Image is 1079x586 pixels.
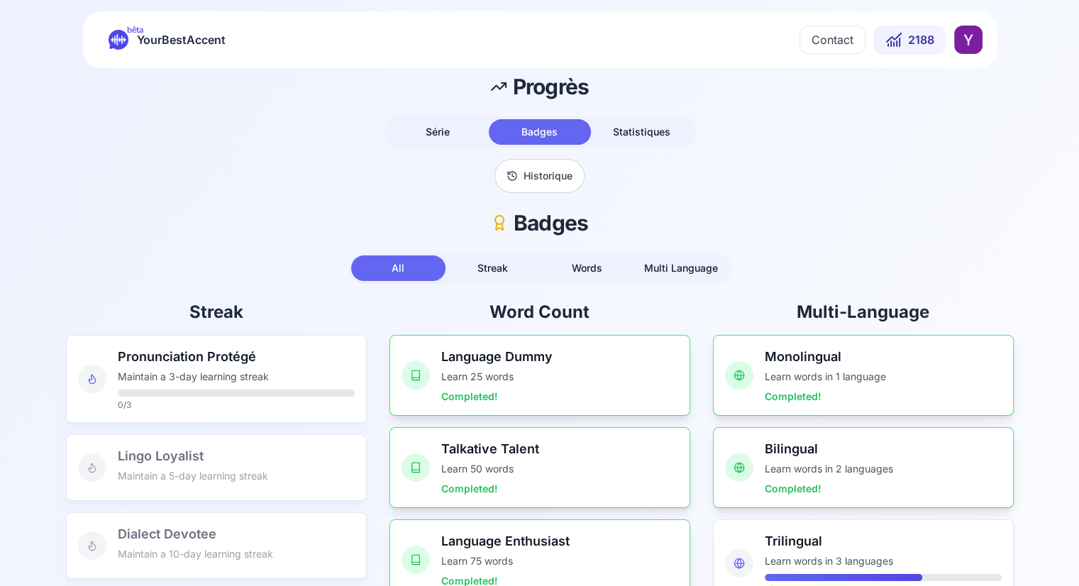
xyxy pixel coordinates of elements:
[491,210,589,236] h1: Badges
[66,301,367,324] h2: Streak
[613,126,670,138] span: Statistiques
[441,531,678,551] h3: Language Enthusiast
[441,482,678,496] p: Completed!
[118,399,355,411] p: 0 / 3
[765,462,1002,476] p: Learn words in 2 languages
[765,439,1002,459] h3: Bilingual
[118,446,355,466] h3: Lingo Loyalist
[765,482,1002,496] p: Completed!
[441,554,678,568] p: Learn 75 words
[765,389,1002,404] p: Completed!
[441,347,678,367] h3: Language Dummy
[494,159,585,193] button: Historique
[765,531,1002,551] h3: Trilingual
[441,462,678,476] p: Learn 50 words
[874,26,946,54] button: 2188
[118,469,355,483] p: Maintain a 5-day learning streak
[477,262,508,274] span: Streak
[441,439,678,459] h3: Talkative Talent
[389,301,690,324] h2: Word Count
[765,347,1002,367] h3: Monolingual
[441,389,678,404] p: Completed!
[118,547,355,561] p: Maintain a 10-day learning streak
[118,524,355,544] h3: Dialect Devotee
[490,74,590,99] h1: Progrès
[118,347,355,367] h3: Pronunciation Protégé
[441,370,678,384] p: Learn 25 words
[572,262,602,274] span: Words
[644,262,718,274] span: Multi Language
[908,31,934,48] span: 2188
[392,262,404,274] span: All
[127,24,143,35] span: bêta
[954,26,983,54] img: YT
[118,370,355,384] p: Maintain a 3-day learning streak
[713,301,1014,324] h2: Multi-Language
[137,30,226,50] span: YourBestAccent
[521,126,558,138] span: Badges
[97,30,237,50] a: bêtaYourBestAccent
[765,554,1002,568] p: Learn words in 3 languages
[799,26,865,54] button: Contact
[426,126,450,138] span: Série
[765,370,1002,384] p: Learn words in 1 language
